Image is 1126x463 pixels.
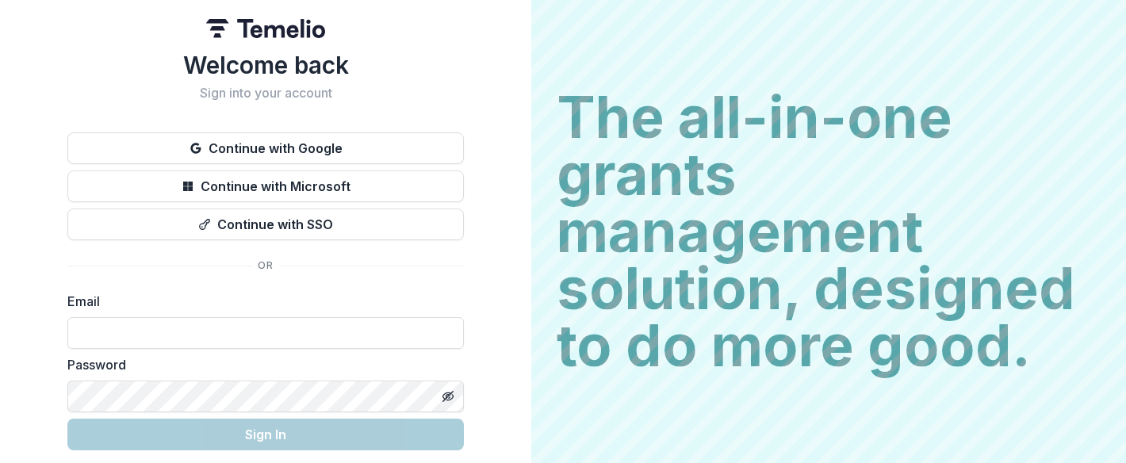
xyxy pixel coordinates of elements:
button: Continue with Google [67,132,464,164]
button: Sign In [67,419,464,450]
h2: Sign into your account [67,86,464,101]
label: Password [67,355,454,374]
h1: Welcome back [67,51,464,79]
button: Continue with SSO [67,209,464,240]
img: Temelio [206,19,325,38]
button: Toggle password visibility [435,384,461,409]
label: Email [67,292,454,311]
button: Continue with Microsoft [67,170,464,202]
